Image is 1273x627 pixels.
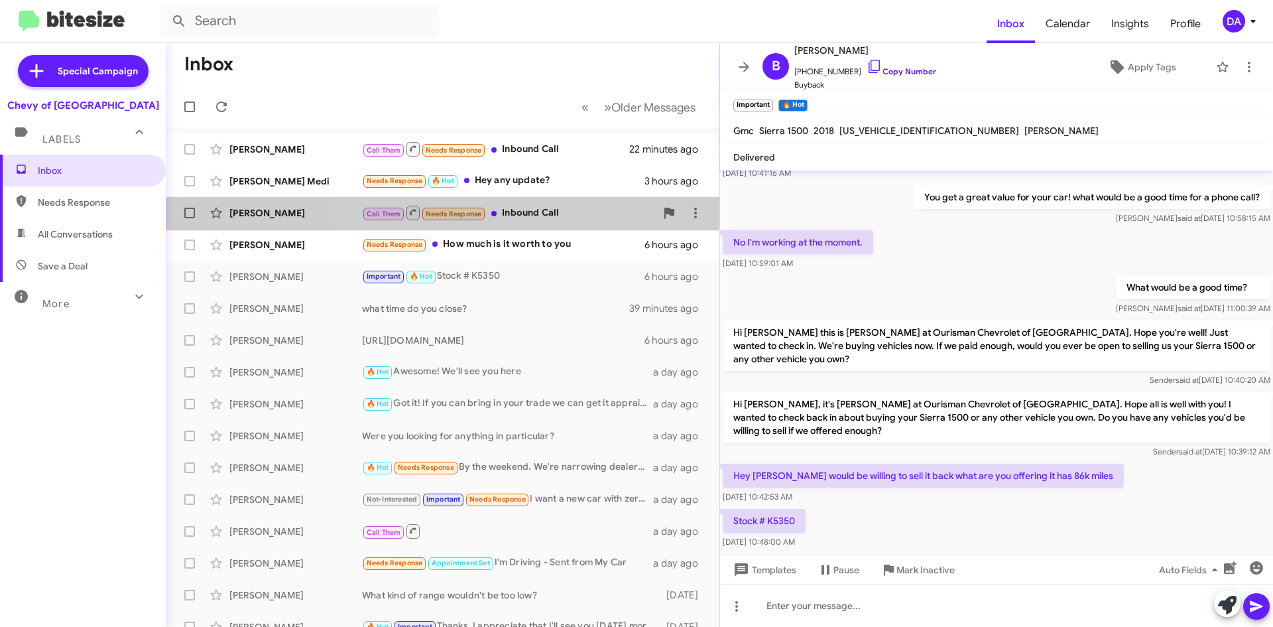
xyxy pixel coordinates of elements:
[1116,275,1270,299] p: What would be a good time?
[772,56,780,77] span: B
[794,58,936,78] span: [PHONE_NUMBER]
[398,463,454,472] span: Needs Response
[1073,55,1209,79] button: Apply Tags
[723,230,873,254] p: No I'm working at the moment.
[229,143,362,156] div: [PERSON_NAME]
[367,272,401,281] span: Important
[1153,447,1270,456] span: Sender [DATE] 10:39:12 AM
[42,298,70,310] span: More
[367,146,401,155] span: Call Them
[367,399,389,408] span: 🔥 Hot
[229,238,362,251] div: [PERSON_NAME]
[867,66,936,76] a: Copy Number
[362,204,656,221] div: Inbound Call
[229,334,362,347] div: [PERSON_NAME]
[1024,125,1099,137] span: [PERSON_NAME]
[653,525,709,538] div: a day ago
[362,237,644,252] div: How much is it worth to you
[611,100,696,115] span: Older Messages
[653,461,709,474] div: a day ago
[723,168,791,178] span: [DATE] 10:41:16 AM
[426,146,482,155] span: Needs Response
[38,164,151,177] span: Inbox
[229,461,362,474] div: [PERSON_NAME]
[229,174,362,188] div: [PERSON_NAME] Medi
[794,78,936,92] span: Buyback
[1179,447,1202,456] span: said at
[574,94,597,121] button: Previous
[229,493,362,506] div: [PERSON_NAME]
[653,397,709,411] div: a day ago
[367,210,401,218] span: Call Them
[1116,213,1270,223] span: [PERSON_NAME] [DATE] 10:58:15 AM
[1150,375,1270,385] span: Sender [DATE] 10:40:20 AM
[426,495,461,504] span: Important
[733,151,775,163] span: Delivered
[362,396,653,411] div: Got it! If you can bring in your trade we can get it appraised, and if you're ready to move forwa...
[644,334,709,347] div: 6 hours ago
[229,429,362,443] div: [PERSON_NAME]
[229,366,362,379] div: [PERSON_NAME]
[229,557,362,570] div: [PERSON_NAME]
[432,176,454,185] span: 🔥 Hot
[778,100,807,111] small: 🔥 Hot
[723,509,806,533] p: Stock # K5350
[367,559,423,567] span: Needs Response
[184,54,233,75] h1: Inbox
[362,269,644,284] div: Stock # K5350
[596,94,703,121] button: Next
[362,334,644,347] div: [URL][DOMAIN_NAME]
[644,270,709,283] div: 6 hours ago
[794,42,936,58] span: [PERSON_NAME]
[914,185,1270,209] p: You get a great value for your car! what would be a good time for a phone call?
[723,320,1270,371] p: Hi [PERSON_NAME] this is [PERSON_NAME] at Ourisman Chevrolet of [GEOGRAPHIC_DATA]. Hope you're we...
[362,460,653,475] div: By the weekend. We're narrowing dealerships to visit.
[653,429,709,443] div: a day ago
[38,259,88,273] span: Save a Deal
[896,558,955,582] span: Mark Inactive
[160,5,439,37] input: Search
[362,173,644,188] div: Hey any update?
[581,99,589,115] span: «
[814,125,834,137] span: 2018
[432,559,490,567] span: Appointment Set
[229,525,362,538] div: [PERSON_NAME]
[759,125,808,137] span: Sierra 1500
[839,125,1019,137] span: [US_VEHICLE_IDENTIFICATION_NUMBER]
[7,99,159,112] div: Chevy of [GEOGRAPHIC_DATA]
[1223,10,1245,33] div: DA
[58,64,138,78] span: Special Campaign
[870,558,965,582] button: Mark Inactive
[362,589,660,602] div: What kind of range wouldn't be too low?
[1128,55,1176,79] span: Apply Tags
[1211,10,1258,33] button: DA
[723,492,792,502] span: [DATE] 10:42:53 AM
[1159,558,1223,582] span: Auto Fields
[367,240,423,249] span: Needs Response
[1035,5,1101,43] span: Calendar
[229,206,362,220] div: [PERSON_NAME]
[367,176,423,185] span: Needs Response
[38,228,113,241] span: All Conversations
[469,495,526,504] span: Needs Response
[1178,303,1201,313] span: said at
[653,366,709,379] div: a day ago
[644,238,709,251] div: 6 hours ago
[367,368,389,376] span: 🔥 Hot
[1101,5,1160,43] a: Insights
[410,272,432,281] span: 🔥 Hot
[653,493,709,506] div: a day ago
[1160,5,1211,43] a: Profile
[653,557,709,570] div: a day ago
[362,364,653,380] div: Awesome! We'll see you here
[1176,375,1199,385] span: said at
[367,463,389,472] span: 🔥 Hot
[229,302,362,315] div: [PERSON_NAME]
[807,558,870,582] button: Pause
[723,537,795,547] span: [DATE] 10:48:00 AM
[660,589,709,602] div: [DATE]
[987,5,1035,43] a: Inbox
[720,558,807,582] button: Templates
[229,589,362,602] div: [PERSON_NAME]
